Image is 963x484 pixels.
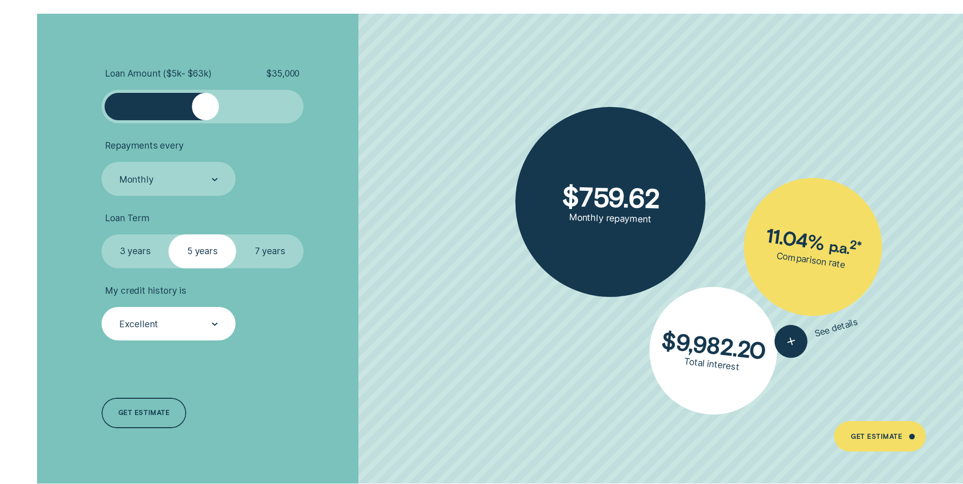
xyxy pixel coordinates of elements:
[236,234,304,268] label: 7 years
[105,213,149,224] span: Loan Term
[105,68,211,79] span: Loan Amount ( $5k - $63k )
[102,398,187,428] a: Get estimate
[266,68,300,79] span: $ 35,000
[813,316,859,339] span: See details
[834,421,926,452] a: Get Estimate
[102,234,169,268] label: 3 years
[119,319,158,330] div: Excellent
[119,174,154,185] div: Monthly
[105,285,186,296] span: My credit history is
[771,306,862,362] button: See details
[105,140,183,151] span: Repayments every
[169,234,236,268] label: 5 years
